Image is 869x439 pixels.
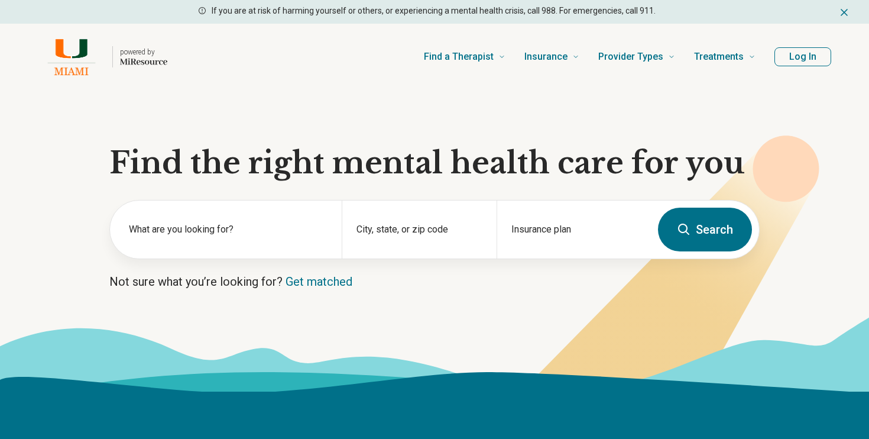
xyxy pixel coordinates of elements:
[658,208,752,251] button: Search
[38,38,167,76] a: Home page
[424,33,505,80] a: Find a Therapist
[212,5,656,17] p: If you are at risk of harming yourself or others, or experiencing a mental health crisis, call 98...
[120,47,167,57] p: powered by
[524,49,568,65] span: Insurance
[524,33,579,80] a: Insurance
[694,33,755,80] a: Treatments
[838,5,850,19] button: Dismiss
[109,273,760,290] p: Not sure what you’re looking for?
[694,49,744,65] span: Treatments
[129,222,328,237] label: What are you looking for?
[774,47,831,66] button: Log In
[286,275,352,289] a: Get matched
[598,33,675,80] a: Provider Types
[424,49,494,65] span: Find a Therapist
[598,49,663,65] span: Provider Types
[109,146,760,181] h1: Find the right mental health care for you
